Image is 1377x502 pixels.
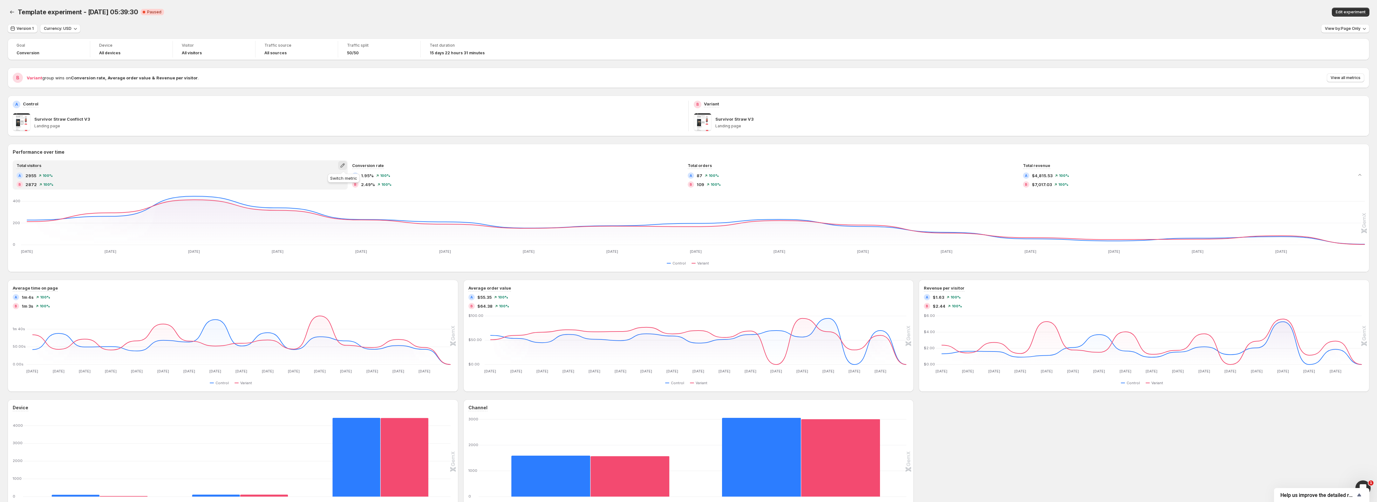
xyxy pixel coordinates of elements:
[696,102,699,107] h2: B
[666,369,678,373] text: [DATE]
[105,75,106,80] strong: ,
[18,8,138,16] span: Template experiment - [DATE] 05:39:30
[264,43,329,48] span: Traffic source
[419,369,430,373] text: [DATE]
[34,124,683,129] p: Landing page
[690,379,710,387] button: Variant
[951,295,961,299] span: 100 %
[25,172,36,179] span: 2955
[235,379,255,387] button: Variant
[352,163,384,168] span: Conversion rate
[236,369,248,373] text: [DATE]
[392,369,404,373] text: [DATE]
[13,199,20,203] text: 400
[1275,249,1287,254] text: [DATE]
[774,249,785,254] text: [DATE]
[468,468,477,473] text: 1000
[1146,379,1166,387] button: Variant
[692,259,712,267] button: Variant
[1025,183,1027,186] h2: B
[43,183,53,186] span: 100 %
[1058,183,1068,186] span: 100 %
[272,249,283,254] text: [DATE]
[240,380,252,385] span: Variant
[347,50,359,56] span: 50/50
[1330,369,1341,373] text: [DATE]
[366,369,378,373] text: [DATE]
[13,423,23,428] text: 4000
[952,304,962,308] span: 100 %
[484,369,496,373] text: [DATE]
[210,379,231,387] button: Control
[264,50,287,56] h4: All sources
[17,42,81,56] a: GoalConversion
[857,249,869,254] text: [DATE]
[131,369,143,373] text: [DATE]
[314,369,326,373] text: [DATE]
[468,405,487,411] h3: Channel
[15,295,17,299] h2: A
[29,418,170,497] g: Desktop: Control 100,Variant 32
[147,10,161,15] span: Paused
[924,313,935,318] text: $6.00
[430,50,485,56] span: 15 days 22 hours 31 minutes
[288,369,300,373] text: [DATE]
[1032,172,1053,179] span: $4,815.53
[264,42,329,56] a: Traffic sourceAll sources
[13,285,58,291] h3: Average time on page
[722,418,801,497] rect: Control 3059
[44,26,72,31] span: Currency: USD
[614,369,626,373] text: [DATE]
[1025,174,1027,177] h2: A
[697,181,704,188] span: 109
[926,304,928,308] h2: B
[536,369,548,373] text: [DATE]
[1121,379,1142,387] button: Control
[40,304,50,308] span: 100 %
[962,369,974,373] text: [DATE]
[796,369,808,373] text: [DATE]
[209,369,221,373] text: [DATE]
[1225,369,1237,373] text: [DATE]
[332,418,380,497] rect: Control 4442
[430,43,494,48] span: Test duration
[924,285,965,291] h3: Revenue per visitor
[18,183,21,186] h2: B
[380,174,390,177] span: 100 %
[27,75,42,80] span: Variant
[34,116,90,122] p: Survivor Straw Conflict V3
[13,242,15,247] text: 0
[1277,369,1289,373] text: [DATE]
[13,405,28,411] h3: Device
[588,369,600,373] text: [DATE]
[606,249,618,254] text: [DATE]
[933,294,944,300] span: $1.63
[688,163,712,168] span: Total orders
[523,249,535,254] text: [DATE]
[347,43,412,48] span: Traffic split
[17,26,34,31] span: Version 1
[23,101,38,107] p: Control
[17,43,81,48] span: Goal
[1280,491,1363,499] button: Show survey - Help us improve the detailed report for A/B campaigns
[770,369,782,373] text: [DATE]
[340,369,352,373] text: [DATE]
[1094,369,1105,373] text: [DATE]
[170,418,310,497] g: Tablet: Control 109,Variant 109
[697,172,702,179] span: 87
[25,181,37,188] span: 2872
[1146,369,1158,373] text: [DATE]
[1198,369,1210,373] text: [DATE]
[13,494,15,499] text: 0
[562,369,574,373] text: [DATE]
[468,417,478,421] text: 3000
[711,183,721,186] span: 100 %
[1280,492,1355,498] span: Help us improve the detailed report for A/B campaigns
[1304,369,1315,373] text: [DATE]
[988,369,1000,373] text: [DATE]
[1120,369,1131,373] text: [DATE]
[156,75,198,80] strong: Revenue per visitor
[40,295,50,299] span: 100 %
[16,75,19,81] h2: B
[477,294,492,300] span: $55.35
